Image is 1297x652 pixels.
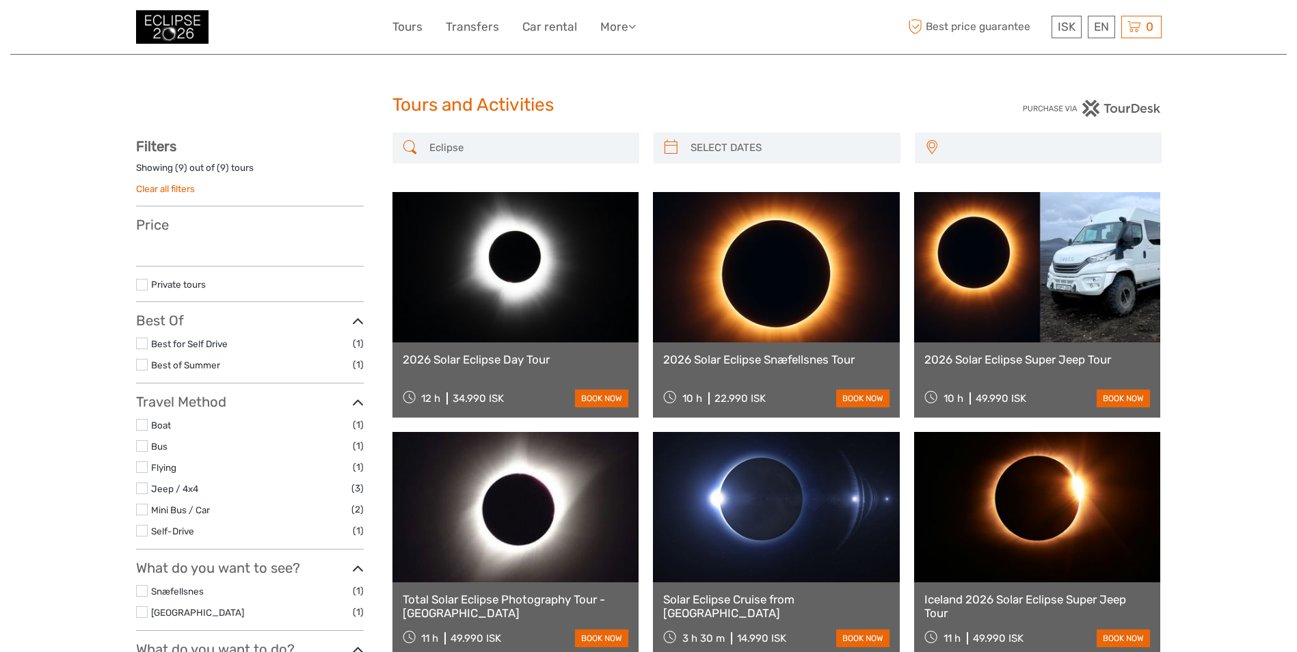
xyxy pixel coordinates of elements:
span: (1) [353,438,364,454]
a: Flying [151,462,176,473]
a: [GEOGRAPHIC_DATA] [151,607,244,618]
a: book now [575,629,628,647]
a: More [600,17,636,37]
a: book now [836,629,890,647]
a: book now [575,390,628,407]
div: 49.990 ISK [451,632,501,644]
strong: Filters [136,138,176,154]
span: (1) [353,523,364,539]
label: 9 [178,161,184,174]
a: Solar Eclipse Cruise from [GEOGRAPHIC_DATA] [663,593,890,621]
div: 14.990 ISK [737,632,786,644]
span: ISK [1058,20,1075,33]
div: Showing ( ) out of ( ) tours [136,161,364,182]
input: SELECT DATES [685,136,894,160]
div: 22.990 ISK [714,392,766,405]
span: 11 h [421,632,438,644]
span: (3) [351,480,364,496]
a: Iceland 2026 Solar Eclipse Super Jeep Tour [924,593,1151,621]
div: 34.990 ISK [453,392,504,405]
span: (1) [353,604,364,620]
a: 2026 Solar Eclipse Super Jeep Tour [924,353,1151,366]
span: Best price guarantee [905,16,1048,38]
a: Tours [392,17,423,37]
a: Self-Drive [151,526,194,536]
span: (1) [353,336,364,351]
a: Private tours [151,279,206,290]
span: 10 h [682,392,702,405]
a: Clear all filters [136,183,195,194]
div: 49.990 ISK [973,632,1024,644]
a: book now [1097,629,1150,647]
h3: Travel Method [136,394,364,410]
span: 11 h [944,632,961,644]
label: 9 [220,161,226,174]
a: 2026 Solar Eclipse Day Tour [403,353,629,366]
input: SEARCH [424,136,632,160]
div: 49.990 ISK [976,392,1026,405]
a: book now [1097,390,1150,407]
span: 3 h 30 m [682,632,725,644]
div: EN [1088,16,1115,38]
h3: Best Of [136,312,364,329]
h1: Tours and Activities [392,94,905,116]
img: PurchaseViaTourDesk.png [1022,100,1161,117]
a: Bus [151,441,168,452]
a: book now [836,390,890,407]
a: Snæfellsnes [151,586,204,597]
img: 3312-44506bfc-dc02-416d-ac4c-c65cb0cf8db4_logo_small.jpg [136,10,209,44]
span: (1) [353,357,364,372]
span: (1) [353,417,364,433]
a: Transfers [446,17,499,37]
a: Total Solar Eclipse Photography Tour - [GEOGRAPHIC_DATA] [403,593,629,621]
span: (1) [353,459,364,475]
h3: Price [136,217,364,233]
a: 2026 Solar Eclipse Snæfellsnes Tour [663,353,890,366]
span: 12 h [421,392,440,405]
a: Car rental [522,17,577,37]
a: Best for Self Drive [151,338,228,349]
span: 10 h [944,392,963,405]
a: Mini Bus / Car [151,504,210,515]
span: (2) [351,502,364,517]
span: 0 [1144,20,1155,33]
a: Boat [151,420,171,431]
span: (1) [353,583,364,599]
a: Jeep / 4x4 [151,483,198,494]
a: Best of Summer [151,359,220,370]
h3: What do you want to see? [136,560,364,576]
